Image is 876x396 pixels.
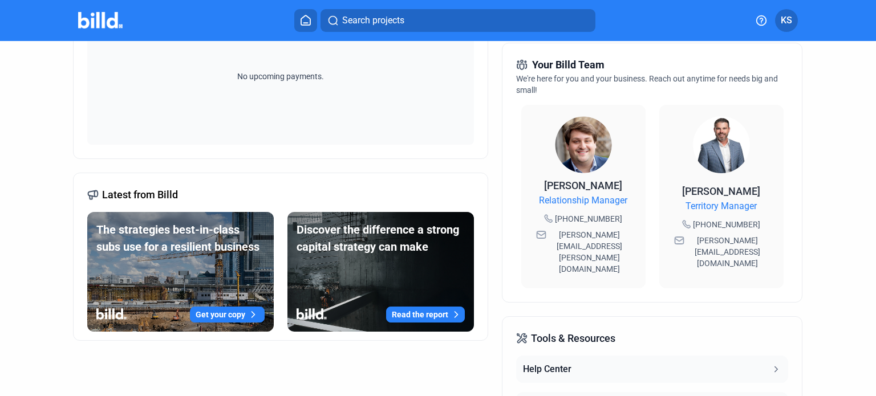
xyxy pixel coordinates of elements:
[693,116,750,173] img: Territory Manager
[96,221,265,255] div: The strategies best-in-class subs use for a resilient business
[532,57,605,73] span: Your Billd Team
[516,356,788,383] button: Help Center
[190,307,265,322] button: Get your copy
[78,12,123,28] img: Billd Company Logo
[102,187,178,203] span: Latest from Billd
[682,185,760,197] span: [PERSON_NAME]
[687,235,769,269] span: [PERSON_NAME][EMAIL_ADDRESS][DOMAIN_NAME]
[321,9,595,32] button: Search projects
[555,213,622,224] span: [PHONE_NUMBER]
[342,14,404,27] span: Search projects
[549,229,631,275] span: [PERSON_NAME][EMAIL_ADDRESS][PERSON_NAME][DOMAIN_NAME]
[531,330,615,346] span: Tools & Resources
[693,219,760,230] span: [PHONE_NUMBER]
[523,362,571,376] div: Help Center
[386,307,465,322] button: Read the report
[516,74,778,95] span: We're here for you and your business. Reach out anytime for needs big and small!
[555,116,612,173] img: Relationship Manager
[539,194,627,207] span: Relationship Manager
[781,14,792,27] span: KS
[775,9,798,32] button: KS
[230,71,331,82] span: No upcoming payments.
[544,179,622,191] span: [PERSON_NAME]
[297,221,465,255] div: Discover the difference a strong capital strategy can make
[686,199,757,213] span: Territory Manager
